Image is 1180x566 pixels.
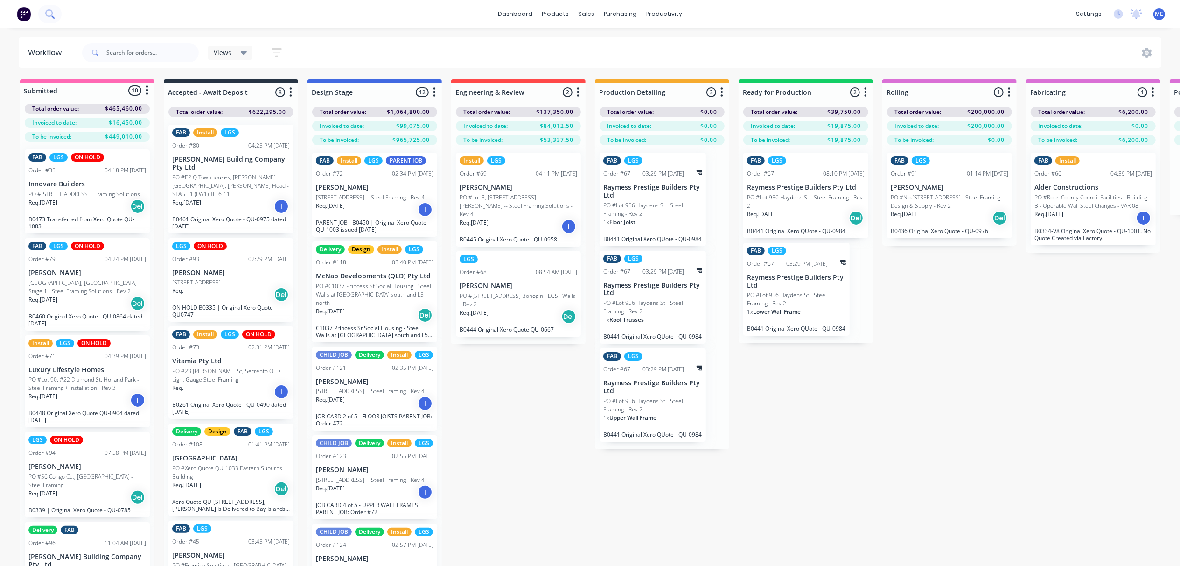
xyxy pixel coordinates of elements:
div: Order #94 [28,449,56,457]
div: Order #108 [172,440,202,449]
div: 03:29 PM [DATE] [643,365,684,374]
div: Order #67 [747,170,774,178]
div: FAB [28,242,46,250]
p: McNab Developments (QLD) Pty Ltd [316,272,433,280]
p: Req. [DATE] [1034,210,1063,219]
p: [PERSON_NAME] [316,378,433,386]
p: B0441 Original Xero QUote - QU-0984 [747,227,865,234]
div: LGS [193,524,211,533]
div: LGS [56,339,74,347]
p: [PERSON_NAME] [316,555,433,563]
span: Invoiced to date: [463,122,508,130]
span: To be invoiced: [463,136,503,144]
p: Raymess Prestige Builders Pty Ltd [603,282,702,297]
div: Install [387,439,412,447]
p: B0448 Original Xero Quote QU-0904 dated [DATE] [28,410,146,424]
div: 03:40 PM [DATE] [392,258,433,267]
div: 04:11 PM [DATE] [536,170,577,178]
div: Design [348,245,374,254]
div: ON HOLD [50,436,83,444]
div: 07:58 PM [DATE] [105,449,146,457]
span: Invoiced to date: [607,122,651,130]
div: Design [204,427,230,436]
div: productivity [642,7,687,21]
p: PO #Xero Quote QU-1033 Eastern Suburbs Building [172,464,290,481]
div: Order #121 [316,364,346,372]
div: Del [130,490,145,505]
span: $965,725.00 [392,136,430,144]
p: Req. [172,384,183,392]
span: $200,000.00 [967,108,1005,116]
span: $6,200.00 [1118,136,1148,144]
p: JOB CARD 4 of 5 - UPPER WALL FRAMES PARENT JOB: Order #72 [316,502,433,516]
div: FAB [316,156,334,165]
span: Total order value: [32,105,79,113]
div: 02:35 PM [DATE] [392,364,433,372]
div: LGS [415,528,433,536]
div: FABInstallLGSON HOLDOrder #7302:31 PM [DATE]Vitamia Pty LtdPO #23 [PERSON_NAME] St, Serrento QLD ... [168,326,293,419]
div: LGS [624,352,642,361]
div: I [274,384,289,399]
span: ME [1155,10,1164,18]
span: 1 x [603,414,609,422]
img: Factory [17,7,31,21]
div: Install [28,339,53,347]
div: 11:04 AM [DATE] [105,539,146,547]
p: PO #Lot 956 Haydens St - Steel Framing - Rev 2 [747,193,865,210]
span: $0.00 [988,136,1005,144]
input: Search for orders... [106,43,199,62]
p: [PERSON_NAME] [172,552,290,559]
div: DeliveryDesignFABLGSOrder #10801:41 PM [DATE][GEOGRAPHIC_DATA]PO #Xero Quote QU-1033 Eastern Subu... [168,424,293,516]
p: Luxury Lifestyle Homes [28,366,146,374]
p: Raymess Prestige Builders Pty Ltd [747,184,865,191]
div: InstallLGSON HOLDOrder #7104:39 PM [DATE]Luxury Lifestyle HomesPO #Lot 90, #22 Diamond St, Hollan... [25,335,150,428]
div: I [1136,211,1151,226]
div: sales [573,7,599,21]
div: FABLGSON HOLDOrder #7904:24 PM [DATE][PERSON_NAME][GEOGRAPHIC_DATA], [GEOGRAPHIC_DATA] Stage 1 - ... [25,238,150,331]
p: PO #C1037 Princess St Social Housing - Steel Walls at [GEOGRAPHIC_DATA] south and L5 north [316,282,433,307]
div: Install [460,156,484,165]
div: Install [193,128,217,137]
div: LGS [172,242,190,250]
span: Total order value: [607,108,654,116]
div: CHILD JOBDeliveryInstallLGSOrder #12102:35 PM [DATE][PERSON_NAME][STREET_ADDRESS] -- Steel Framin... [312,347,437,431]
p: B0261 Original Xero Quote - QU-0490 dated [DATE] [172,401,290,415]
p: B0445 Original Xero Quote - QU-0958 [460,236,577,243]
div: LGS [768,156,786,165]
div: 08:54 AM [DATE] [536,268,577,276]
div: FAB [747,247,765,255]
span: Invoiced to date: [894,122,939,130]
div: 01:41 PM [DATE] [248,440,290,449]
div: InstallLGSOrder #6904:11 PM [DATE][PERSON_NAME]PO #Lot 3, [STREET_ADDRESS][PERSON_NAME] -- Steel ... [456,153,581,247]
p: Req. [DATE] [747,210,776,219]
span: Total order value: [1038,108,1085,116]
div: Install [387,351,412,359]
div: Order #71 [28,352,56,361]
div: PARENT JOB [386,156,426,165]
div: Order #45 [172,538,199,546]
div: Del [418,308,433,323]
p: PARENT JOB - B0450 | Original Xero Quote - QU-1003 issued [DATE] [316,219,433,233]
span: $137,350.00 [536,108,573,116]
div: FAB [28,153,46,162]
p: [GEOGRAPHIC_DATA], [GEOGRAPHIC_DATA] Stage 1 - Steel Framing Solutions - Rev 2 [28,279,146,296]
div: CHILD JOB [316,528,352,536]
span: Invoiced to date: [1038,122,1082,130]
p: B0461 Original Xero Quote - QU-0975 dated [DATE] [172,216,290,230]
p: [STREET_ADDRESS] -- Steel Framing - Rev 4 [316,387,425,396]
div: LGS [460,255,478,263]
div: Order #79 [28,255,56,263]
div: FAB [61,526,78,534]
span: To be invoiced: [894,136,934,144]
div: 03:29 PM [DATE] [643,268,684,276]
div: CHILD JOB [316,351,352,359]
div: Order #93 [172,255,199,263]
div: settings [1071,7,1106,21]
span: $622,295.00 [249,108,286,116]
div: FAB [603,255,621,263]
div: Order #96 [28,539,56,547]
span: To be invoiced: [751,136,790,144]
div: Order #67 [603,365,630,374]
p: Req. [DATE] [460,309,489,317]
span: Total order value: [894,108,941,116]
